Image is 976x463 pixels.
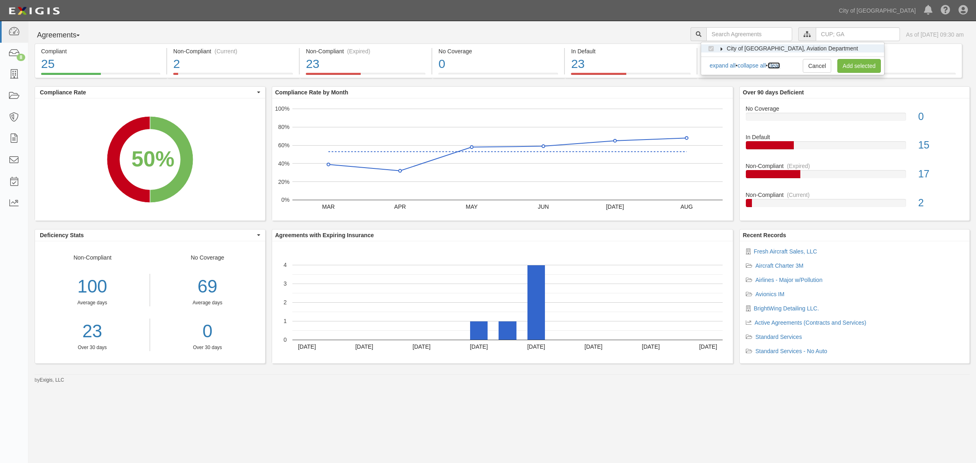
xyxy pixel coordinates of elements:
[35,87,265,98] button: Compliance Rate
[768,62,780,69] a: clear
[746,105,964,133] a: No Coverage0
[35,319,150,344] a: 23
[571,55,691,73] div: 23
[697,73,829,79] a: Expiring Insurance8
[941,6,950,15] i: Help Center - Complianz
[272,98,733,221] svg: A chart.
[584,343,602,350] text: [DATE]
[816,27,900,41] input: CUP; GA
[283,299,287,306] text: 2
[283,318,287,324] text: 1
[709,61,780,70] div: • •
[787,162,810,170] div: (Expired)
[755,319,867,326] a: Active Agreements (Contracts and Services)
[754,305,819,312] a: BrightWing Detailing LLC.
[642,343,660,350] text: [DATE]
[756,262,804,269] a: Aircraft Charter 3M
[35,27,96,44] button: Agreements
[912,109,969,124] div: 0
[912,167,969,181] div: 17
[743,232,786,238] b: Recent Records
[830,73,962,79] a: Pending Review1
[275,89,349,96] b: Compliance Rate by Month
[527,343,545,350] text: [DATE]
[283,280,287,287] text: 3
[756,277,823,283] a: Airlines - Major w/Pollution
[756,334,802,340] a: Standard Services
[278,178,289,185] text: 20%
[275,105,290,112] text: 100%
[278,142,289,149] text: 60%
[283,262,287,268] text: 4
[835,2,920,19] a: City of [GEOGRAPHIC_DATA]
[283,336,287,343] text: 0
[306,47,425,55] div: Non-Compliant (Expired)
[746,133,964,162] a: In Default15
[17,54,25,61] div: 8
[740,105,970,113] div: No Coverage
[173,47,293,55] div: Non-Compliant (Current)
[40,377,64,383] a: Exigis, LLC
[432,73,564,79] a: No Coverage0
[150,253,265,351] div: No Coverage
[41,47,160,55] div: Compliant
[787,191,810,199] div: (Current)
[6,4,62,18] img: logo-5460c22ac91f19d4615b14bd174203de0afe785f0fc80cf4dbbc73dc1793850b.png
[281,197,289,203] text: 0%
[727,45,858,52] span: City of [GEOGRAPHIC_DATA], Aviation Department
[438,47,558,55] div: No Coverage
[740,191,970,199] div: Non-Compliant
[167,73,299,79] a: Non-Compliant(Current)2
[706,27,792,41] input: Search Agreements
[35,299,150,306] div: Average days
[35,274,150,299] div: 100
[394,203,406,210] text: APR
[912,138,969,153] div: 15
[906,31,964,39] div: As of [DATE] 09:30 am
[412,343,430,350] text: [DATE]
[41,55,160,73] div: 25
[156,274,259,299] div: 69
[40,88,255,96] span: Compliance Rate
[754,248,817,255] a: Fresh Aircraft Sales, LLC
[272,241,733,363] svg: A chart.
[746,191,964,214] a: Non-Compliant(Current)2
[355,343,373,350] text: [DATE]
[35,98,265,221] svg: A chart.
[565,73,697,79] a: In Default23
[214,47,237,55] div: (Current)
[306,55,425,73] div: 23
[298,343,316,350] text: [DATE]
[680,203,693,210] text: AUG
[35,229,265,241] button: Deficiency Stats
[743,89,804,96] b: Over 90 days Deficient
[699,343,717,350] text: [DATE]
[756,291,784,297] a: Avionics IM
[912,196,969,210] div: 2
[300,73,431,79] a: Non-Compliant(Expired)23
[278,124,289,130] text: 80%
[606,203,624,210] text: [DATE]
[746,162,964,191] a: Non-Compliant(Expired)17
[756,348,828,354] a: Standard Services - No Auto
[837,55,956,73] div: 1
[837,47,956,55] div: Pending Review
[538,203,549,210] text: JUN
[347,47,370,55] div: (Expired)
[40,231,255,239] span: Deficiency Stats
[803,59,831,73] a: Cancel
[156,319,259,344] a: 0
[571,47,691,55] div: In Default
[131,144,174,174] div: 50%
[173,55,293,73] div: 2
[278,160,289,167] text: 40%
[35,253,150,351] div: Non-Compliant
[438,55,558,73] div: 0
[738,62,766,69] a: collapse all
[740,133,970,141] div: In Default
[470,343,488,350] text: [DATE]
